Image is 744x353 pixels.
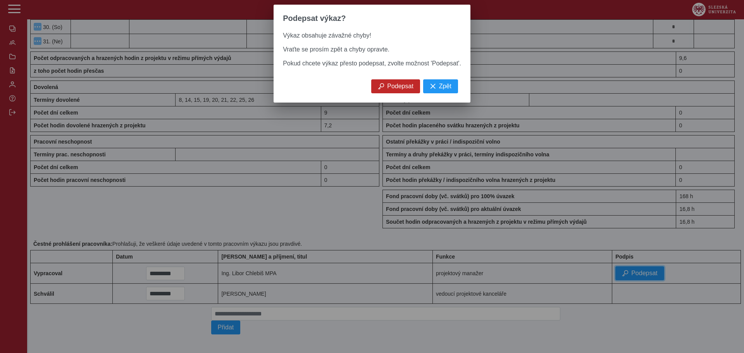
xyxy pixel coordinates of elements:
span: Zpět [439,83,451,90]
span: Podepsat [387,83,413,90]
button: Zpět [423,79,458,93]
span: Výkaz obsahuje závažné chyby! Vraťte se prosím zpět a chyby opravte. Pokud chcete výkaz přesto po... [283,32,461,67]
button: Podepsat [371,79,420,93]
span: Podepsat výkaz? [283,14,346,23]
